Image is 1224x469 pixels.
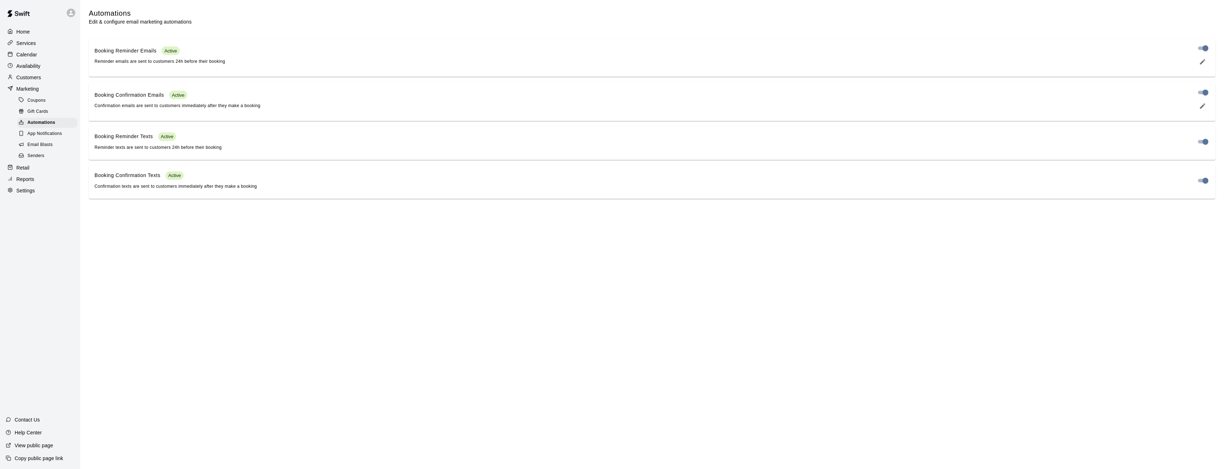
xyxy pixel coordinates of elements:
p: Reports [16,176,34,183]
a: App Notifications [17,128,80,140]
a: Availability [6,61,75,71]
span: Confirmation emails are sent to customers immediately after they make a booking [95,103,260,108]
h5: Automations [89,9,192,18]
p: Retail [16,164,30,171]
span: Automations [27,119,55,126]
a: Customers [6,72,75,83]
a: Retail [6,162,75,173]
div: Senders [17,151,77,161]
span: Reminder emails are sent to customers 24h before their booking [95,59,225,64]
a: Email Blasts [17,140,80,151]
p: Availability [16,62,41,70]
p: Services [16,40,36,47]
span: Active [169,92,187,98]
a: Coupons [17,95,80,106]
p: View public page [15,442,53,449]
div: Gift Cards [17,107,77,117]
div: App Notifications [17,129,77,139]
a: Senders [17,151,80,162]
button: edit [1195,100,1210,112]
p: Marketing [16,85,39,92]
a: Reports [6,174,75,185]
span: Coupons [27,97,46,104]
div: Email Blasts [17,140,77,150]
p: Customers [16,74,41,81]
p: Home [16,28,30,35]
span: Active [158,134,176,139]
span: Email Blasts [27,141,53,148]
p: Settings [16,187,35,194]
a: Home [6,26,75,37]
a: Calendar [6,49,75,60]
div: Automations [17,118,77,128]
a: Automations [17,117,80,128]
span: App Notifications [27,130,62,137]
p: Edit & configure email marketing automations [89,18,192,25]
div: Coupons [17,96,77,106]
span: Senders [27,152,45,160]
p: Booking Reminder Texts [95,133,153,140]
span: Gift Cards [27,108,48,115]
span: Confirmation texts are sent to customers immediately after they make a booking [95,184,257,189]
p: Contact Us [15,416,40,423]
a: Gift Cards [17,106,80,117]
span: Reminder texts are sent to customers 24h before their booking [95,145,222,150]
span: Active [165,173,184,178]
p: Copy public page link [15,455,63,462]
span: Active [162,48,180,54]
p: Booking Reminder Emails [95,47,157,55]
a: Settings [6,185,75,196]
p: Booking Confirmation Emails [95,91,164,99]
p: Help Center [15,429,42,436]
p: Calendar [16,51,37,58]
a: Services [6,38,75,49]
button: edit [1195,55,1210,68]
a: Marketing [6,84,75,94]
p: Booking Confirmation Texts [95,172,160,179]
